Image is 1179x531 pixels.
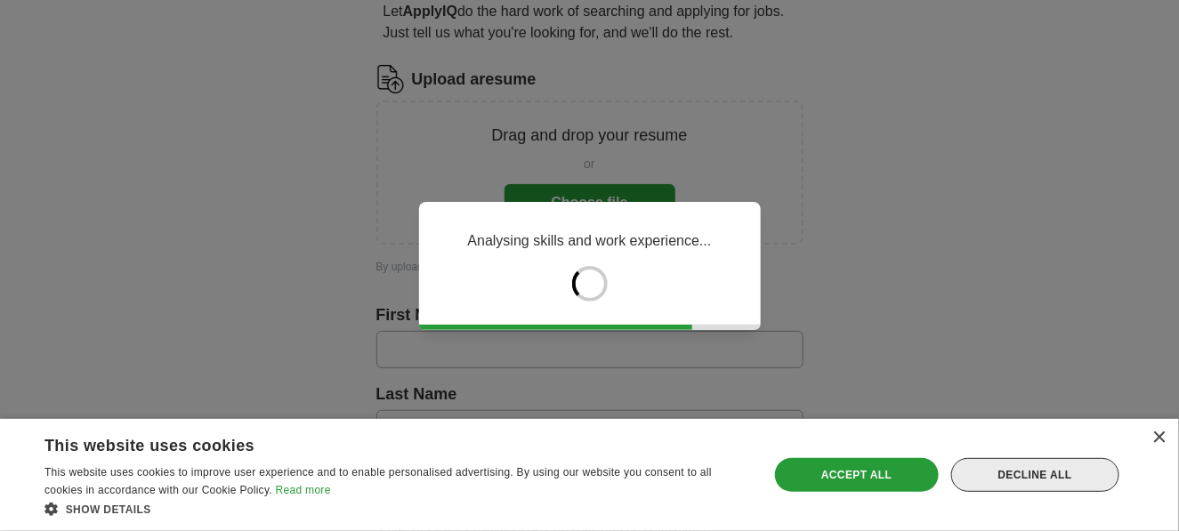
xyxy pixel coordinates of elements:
[951,458,1119,492] div: Decline all
[44,500,747,518] div: Show details
[276,484,331,496] a: Read more, opens a new window
[1152,431,1166,445] div: Close
[775,458,939,492] div: Accept all
[44,430,703,456] div: This website uses cookies
[44,466,712,496] span: This website uses cookies to improve user experience and to enable personalised advertising. By u...
[66,503,151,516] span: Show details
[468,230,712,252] p: Analysing skills and work experience...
